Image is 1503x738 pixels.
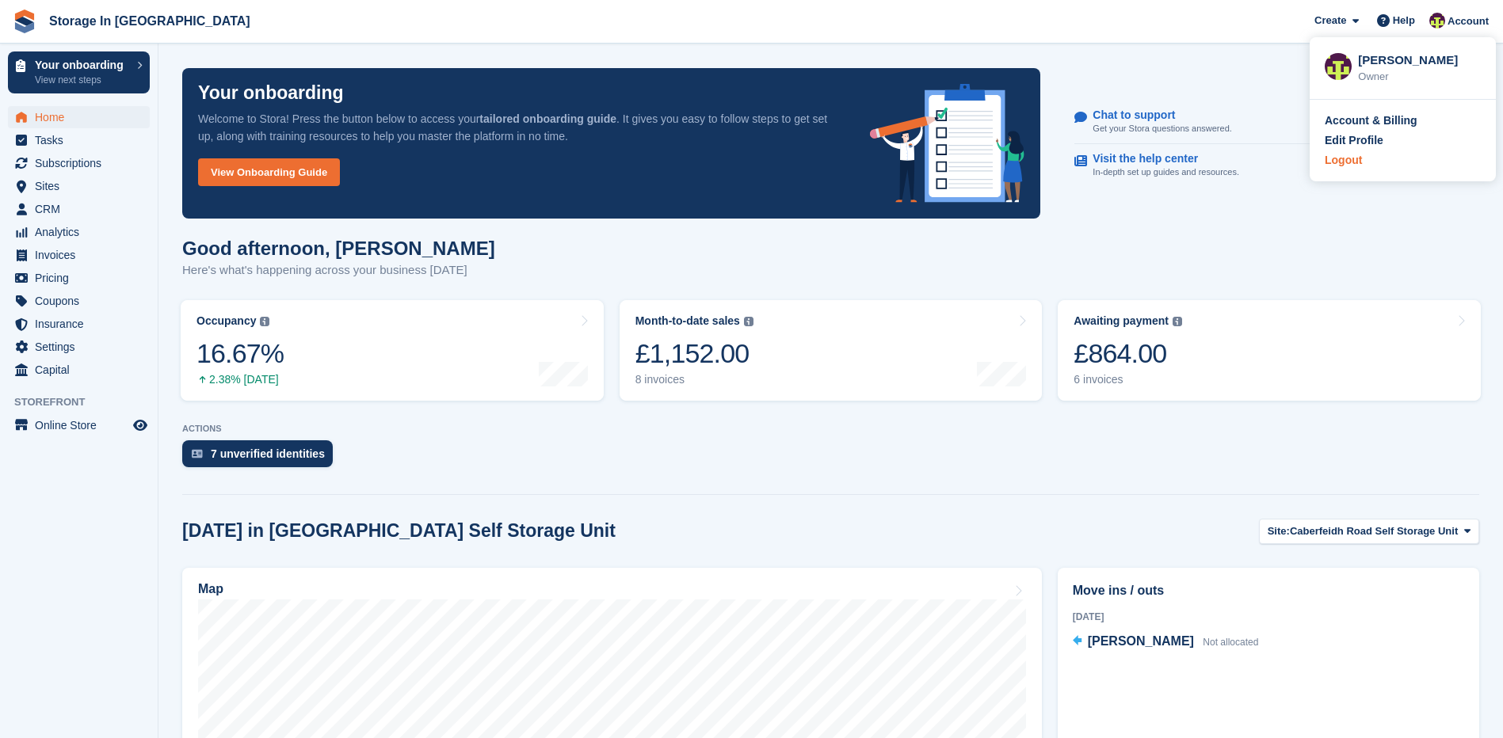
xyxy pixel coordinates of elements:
[1074,101,1464,144] a: Chat to support Get your Stora questions answered.
[635,314,740,328] div: Month-to-date sales
[35,129,130,151] span: Tasks
[35,267,130,289] span: Pricing
[1073,610,1464,624] div: [DATE]
[870,84,1025,203] img: onboarding-info-6c161a55d2c0e0a8cae90662b2fe09162a5109e8cc188191df67fb4f79e88e88.svg
[1074,373,1182,386] div: 6 invoices
[1073,632,1259,652] a: [PERSON_NAME] Not allocated
[196,337,284,370] div: 16.67%
[1074,314,1169,328] div: Awaiting payment
[8,175,150,197] a: menu
[198,84,344,102] p: Your onboarding
[1173,317,1182,326] img: icon-info-grey-7440780725fd019a000dd9b08b2336e03edf1995a4989e88bcd33f0948082b44.svg
[1358,51,1481,66] div: [PERSON_NAME]
[1325,112,1481,129] a: Account & Billing
[8,336,150,358] a: menu
[35,336,130,358] span: Settings
[198,582,223,596] h2: Map
[1448,13,1489,29] span: Account
[1393,13,1415,29] span: Help
[182,424,1479,434] p: ACTIONS
[35,73,129,87] p: View next steps
[8,359,150,381] a: menu
[1268,523,1290,539] span: Site:
[1429,13,1445,29] img: Colin Wood
[1325,53,1352,80] img: Colin Wood
[198,158,340,186] a: View Onboarding Guide
[35,359,130,381] span: Capital
[8,221,150,243] a: menu
[35,175,130,197] span: Sites
[182,440,341,475] a: 7 unverified identities
[8,51,150,93] a: Your onboarding View next steps
[196,373,284,386] div: 2.38% [DATE]
[192,449,203,458] img: verify_identity-adf6edd0f0f0b5bbfe63781bf79b02c33cf7c696d77639b501bdc392416b5a36.svg
[479,112,616,125] strong: tailored onboarding guide
[1325,132,1481,149] a: Edit Profile
[1290,523,1458,539] span: Caberfeidh Road Self Storage Unit
[1088,634,1194,648] span: [PERSON_NAME]
[35,313,130,335] span: Insurance
[35,244,130,266] span: Invoices
[620,300,1043,401] a: Month-to-date sales £1,152.00 8 invoices
[1093,122,1231,135] p: Get your Stora questions answered.
[1259,519,1479,545] button: Site: Caberfeidh Road Self Storage Unit
[14,394,158,410] span: Storefront
[198,110,845,145] p: Welcome to Stora! Press the button below to access your . It gives you easy to follow steps to ge...
[635,373,753,386] div: 8 invoices
[211,447,325,460] div: 7 unverified identities
[1358,69,1481,85] div: Owner
[8,267,150,289] a: menu
[196,314,256,328] div: Occupancy
[182,261,495,280] p: Here's what's happening across your business [DATE]
[1073,581,1464,600] h2: Move ins / outs
[8,152,150,174] a: menu
[35,414,130,436] span: Online Store
[35,59,129,70] p: Your onboarding
[1093,108,1219,122] p: Chat to support
[35,221,130,243] span: Analytics
[35,106,130,128] span: Home
[8,414,150,436] a: menu
[181,300,604,401] a: Occupancy 16.67% 2.38% [DATE]
[35,290,130,312] span: Coupons
[13,10,36,33] img: stora-icon-8386f47178a22dfd0bd8f6a31ec36ba5ce8667c1dd55bd0f319d3a0aa187defe.svg
[1325,132,1383,149] div: Edit Profile
[8,129,150,151] a: menu
[8,290,150,312] a: menu
[1074,144,1464,187] a: Visit the help center In-depth set up guides and resources.
[1325,152,1362,169] div: Logout
[43,8,257,34] a: Storage In [GEOGRAPHIC_DATA]
[8,198,150,220] a: menu
[1058,300,1481,401] a: Awaiting payment £864.00 6 invoices
[182,238,495,259] h1: Good afternoon, [PERSON_NAME]
[1325,152,1481,169] a: Logout
[1093,152,1226,165] p: Visit the help center
[635,337,753,370] div: £1,152.00
[35,152,130,174] span: Subscriptions
[131,416,150,435] a: Preview store
[8,106,150,128] a: menu
[1325,112,1417,129] div: Account & Billing
[260,317,269,326] img: icon-info-grey-7440780725fd019a000dd9b08b2336e03edf1995a4989e88bcd33f0948082b44.svg
[1074,337,1182,370] div: £864.00
[35,198,130,220] span: CRM
[744,317,753,326] img: icon-info-grey-7440780725fd019a000dd9b08b2336e03edf1995a4989e88bcd33f0948082b44.svg
[1203,637,1258,648] span: Not allocated
[182,520,616,542] h2: [DATE] in [GEOGRAPHIC_DATA] Self Storage Unit
[1093,165,1239,179] p: In-depth set up guides and resources.
[1314,13,1346,29] span: Create
[8,313,150,335] a: menu
[8,244,150,266] a: menu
